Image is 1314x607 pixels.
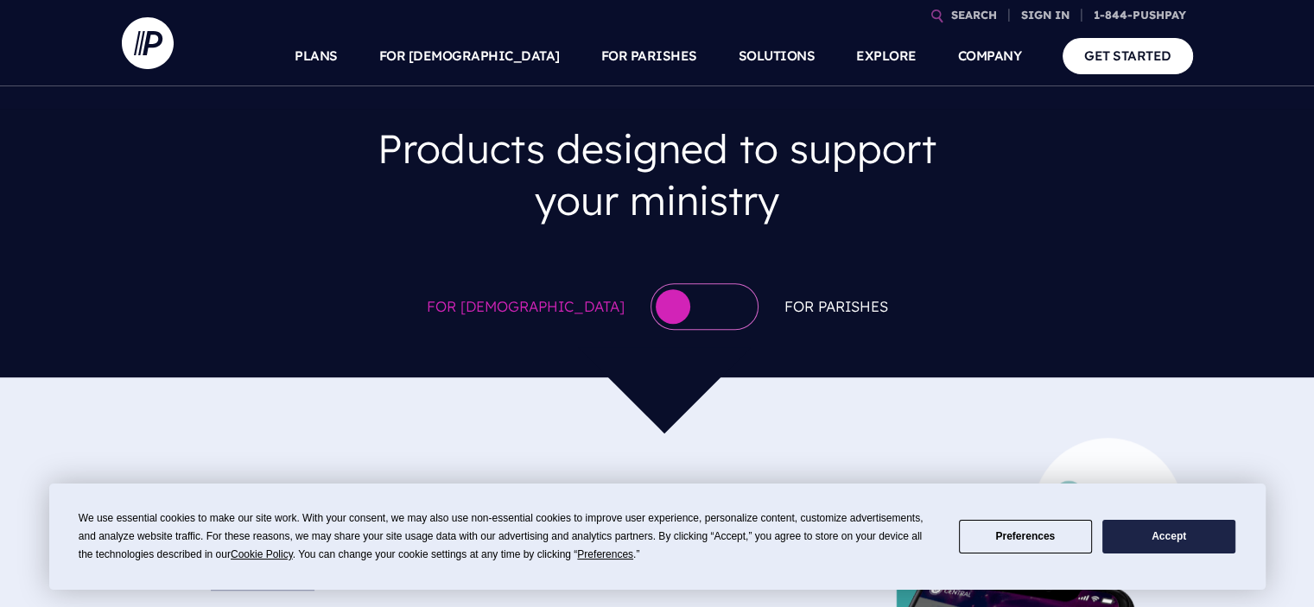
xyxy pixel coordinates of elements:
[784,294,888,319] span: For Parishes
[959,520,1092,553] button: Preferences
[49,484,1266,590] div: Cookie Consent Prompt
[601,26,697,86] a: FOR PARISHES
[79,509,938,564] div: We use essential cookies to make our site work. With your consent, we may also use non-essential ...
[856,26,917,86] a: EXPLORE
[577,548,633,560] span: Preferences
[1102,520,1235,553] button: Accept
[1063,38,1193,73] a: GET STARTED
[958,26,1022,86] a: COMPANY
[231,548,293,560] span: Cookie Policy
[295,26,338,86] a: PLANS
[739,26,816,86] a: SOLUTIONS
[427,294,625,319] span: For [DEMOGRAPHIC_DATA]
[379,26,560,86] a: FOR [DEMOGRAPHIC_DATA]
[333,109,981,239] h3: Products designed to support your ministry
